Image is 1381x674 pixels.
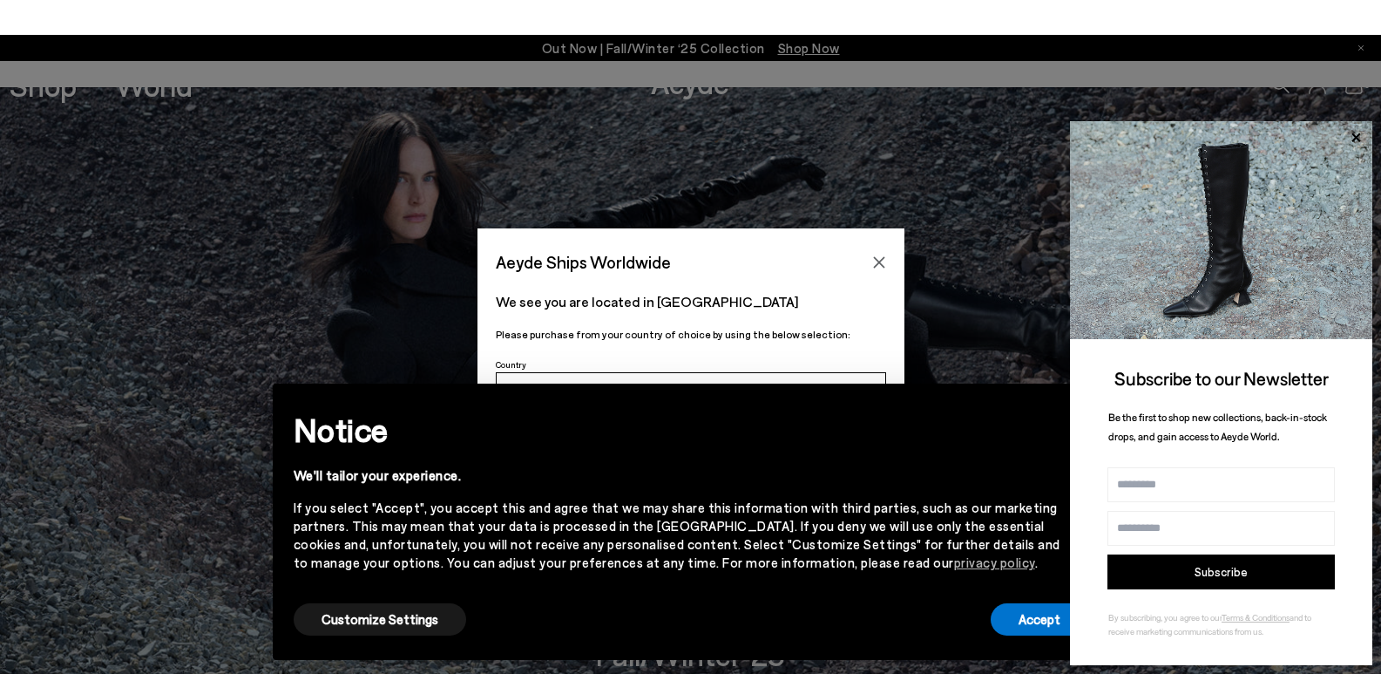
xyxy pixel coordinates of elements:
span: Aeyde Ships Worldwide [496,247,671,277]
div: If you select "Accept", you accept this and agree that we may share this information with third p... [294,499,1060,572]
p: We see you are located in [GEOGRAPHIC_DATA] [496,291,886,312]
button: Subscribe [1107,555,1335,589]
button: Close [866,249,892,276]
a: privacy policy [954,555,1035,570]
button: Close this notice [1060,389,1102,431]
span: Country [496,359,526,370]
button: Customize Settings [294,603,466,636]
button: Accept [991,603,1088,636]
div: We'll tailor your experience. [294,466,1060,485]
a: Terms & Conditions [1222,612,1290,623]
span: By subscribing, you agree to our [1108,612,1222,623]
span: Subscribe to our Newsletter [1114,367,1329,389]
p: Please purchase from your country of choice by using the below selection: [496,326,886,343]
h2: Notice [294,407,1060,453]
img: 2a6287a1333c9a56320fd6e7b3c4a9a9.jpg [1070,121,1372,339]
span: Be the first to shop new collections, back-in-stock drops, and gain access to Aeyde World. [1108,411,1327,443]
